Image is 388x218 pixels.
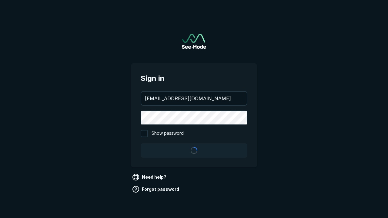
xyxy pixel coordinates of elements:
input: your@email.com [141,92,247,105]
span: Sign in [141,73,247,84]
a: Forgot password [131,184,182,194]
a: Need help? [131,172,169,182]
span: Show password [152,130,184,137]
a: Go to sign in [182,34,206,49]
img: See-Mode Logo [182,34,206,49]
